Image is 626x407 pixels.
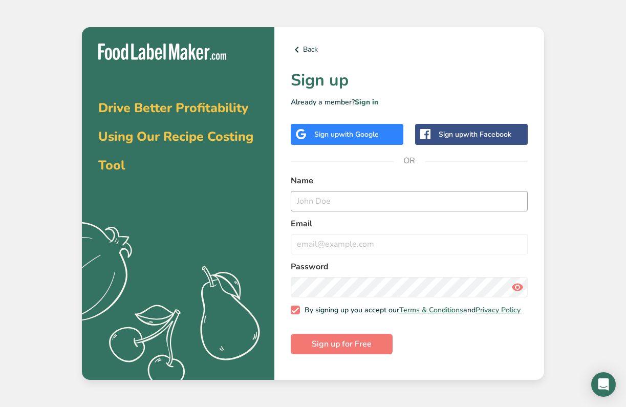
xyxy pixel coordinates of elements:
[591,372,616,397] div: Open Intercom Messenger
[394,145,425,176] span: OR
[312,338,372,350] span: Sign up for Free
[339,130,379,139] span: with Google
[439,129,511,140] div: Sign up
[463,130,511,139] span: with Facebook
[291,191,528,211] input: John Doe
[291,234,528,254] input: email@example.com
[399,305,463,315] a: Terms & Conditions
[314,129,379,140] div: Sign up
[98,99,253,174] span: Drive Better Profitability Using Our Recipe Costing Tool
[291,175,528,187] label: Name
[291,97,528,108] p: Already a member?
[300,306,521,315] span: By signing up you accept our and
[476,305,521,315] a: Privacy Policy
[291,68,528,93] h1: Sign up
[291,218,528,230] label: Email
[291,261,528,273] label: Password
[291,44,528,56] a: Back
[98,44,226,60] img: Food Label Maker
[355,97,378,107] a: Sign in
[291,334,393,354] button: Sign up for Free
